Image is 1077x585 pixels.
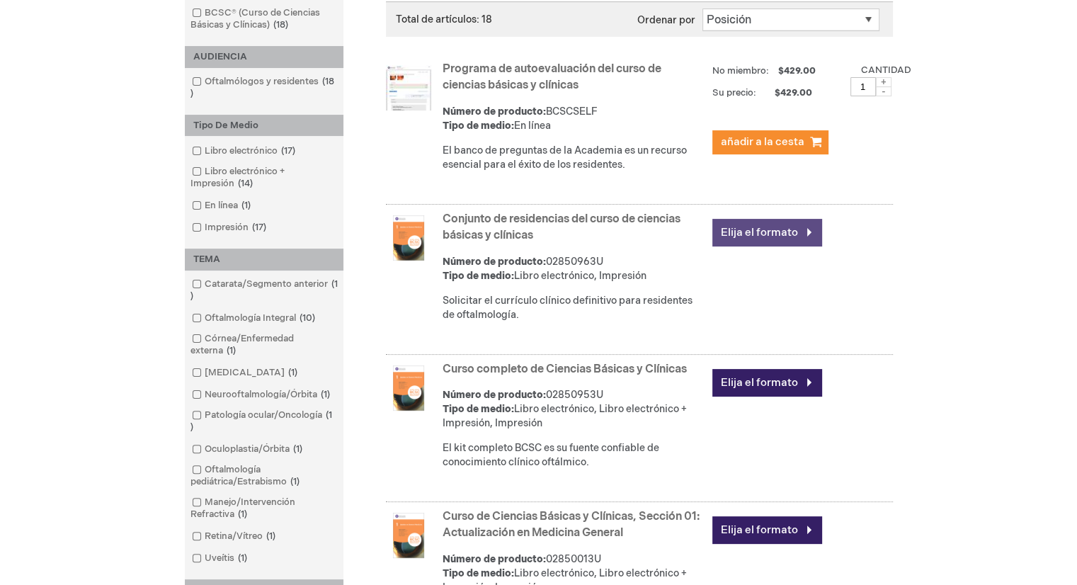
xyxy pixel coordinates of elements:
img: Conjunto de residencias del curso de ciencias básicas y clínicas [386,215,431,261]
font: Libro electrónico + Impresión [190,166,285,189]
font: Solicitar el currículo clínico definitivo para residentes de oftalmología. [443,295,693,321]
font: 1 [329,409,332,421]
font: Ordenar por [637,14,695,26]
a: En línea1 [188,199,256,212]
input: Cantidad [850,77,876,96]
font: [MEDICAL_DATA] [205,367,285,378]
a: [MEDICAL_DATA]1 [188,366,303,380]
font: Libro electrónico [205,145,278,157]
font: $429.00 [778,65,816,76]
font: 10 [302,312,312,324]
font: Elija el formato [721,226,798,239]
font: Neurooftalmología/Órbita [205,389,317,400]
img: Programa de autoevaluación del curso de ciencias básicas y clínicas [386,65,431,110]
font: añadir a la cesta [721,135,804,149]
a: Impresión17 [188,221,272,234]
a: Oftalmólogos y residentes18 [188,75,340,101]
font: Número de producto: [443,256,546,268]
font: En línea [514,120,551,132]
font: El banco de preguntas de la Academia es un recurso esencial para el éxito de los residentes. [443,144,687,171]
a: Patología ocular/Oncología1 [188,409,340,434]
font: Catarata/Segmento anterior [205,278,328,290]
font: 02850953U [546,389,603,401]
a: Elija el formato [712,369,822,397]
a: Uveítis1 [188,552,253,565]
font: 17 [255,222,263,233]
button: añadir a la cesta [712,130,828,154]
a: Oftalmología Integral10 [188,312,321,325]
a: Córnea/Enfermedad externa1 [188,332,340,358]
font: Impresión [205,222,249,233]
a: Elija el formato [712,219,822,246]
font: Total de artículos: 18 [396,13,492,25]
a: BCSC® (Curso de Ciencias Básicas y Clínicas)18 [188,6,340,32]
a: Libro electrónico17 [188,144,301,158]
font: Tipo de medio: [443,270,514,282]
font: Oftalmología pediátrica/Estrabismo [190,464,287,487]
font: TEMA [193,254,220,265]
a: Catarata/Segmento anterior1 [188,278,340,303]
a: Elija el formato [712,516,822,544]
font: 1 [244,200,248,211]
font: Tipo de medio [193,120,258,131]
font: Número de producto: [443,106,546,118]
a: Manejo/Intervención Refractiva1 [188,496,340,521]
font: BCSC® (Curso de Ciencias Básicas y Clínicas) [190,7,320,30]
font: 1 [229,345,233,356]
font: Oftalmólogos y residentes [205,76,319,87]
font: 02850013U [546,553,601,565]
font: Su precio: [712,87,756,98]
font: Elija el formato [721,523,798,537]
a: Curso completo de Ciencias Básicas y Clínicas [443,363,687,376]
font: BCSCSELF [546,106,598,118]
font: Patología ocular/Oncología [205,409,322,421]
font: Uveítis [205,552,234,564]
font: No miembro: [712,65,769,76]
a: Programa de autoevaluación del curso de ciencias básicas y clínicas [443,62,661,92]
font: 1 [291,367,295,378]
font: Retina/Vítreo [205,530,263,542]
font: 18 [325,76,334,87]
a: Retina/Vítreo1 [188,530,281,543]
font: Tipo de medio: [443,567,514,579]
font: Tipo de medio: [443,120,514,132]
a: Oftalmología pediátrica/Estrabismo1 [188,463,340,489]
font: Elija el formato [721,376,798,390]
font: 1 [241,509,244,520]
font: 14 [241,178,250,189]
a: Libro electrónico + Impresión14 [188,165,340,191]
font: 1 [241,552,244,564]
font: 1 [334,278,338,290]
img: Curso de Ciencias Básicas y Clínicas, Sección 01: Actualización en Medicina General [386,513,431,558]
a: Curso de Ciencias Básicas y Clínicas, Sección 01: Actualización en Medicina General [443,510,700,540]
font: 17 [284,145,292,157]
font: El kit completo BCSC es su fuente confiable de conocimiento clínico oftálmico. [443,442,659,468]
font: Oculoplastia/Órbita [205,443,290,455]
font: AUDIENCIA [193,51,247,62]
font: 1 [324,389,327,400]
img: Curso completo de Ciencias Básicas y Clínicas [386,365,431,411]
font: 1 [269,530,273,542]
font: 1 [293,476,297,487]
a: Neurooftalmología/Órbita1 [188,388,336,402]
font: 18 [276,19,285,30]
font: Cantidad [861,64,911,76]
font: Oftalmología Integral [205,312,296,324]
font: Libro electrónico, Libro electrónico + Impresión, Impresión [443,403,687,429]
font: 02850963U [546,256,603,268]
font: En línea [205,200,238,211]
font: Manejo/Intervención Refractiva [190,496,295,520]
font: 1 [296,443,300,455]
font: Número de producto: [443,389,546,401]
font: Libro electrónico, Impresión [514,270,646,282]
font: Número de producto: [443,553,546,565]
a: Oculoplastia/Órbita1 [188,443,308,456]
a: Conjunto de residencias del curso de ciencias básicas y clínicas [443,212,680,242]
font: Tipo de medio: [443,403,514,415]
font: $429.00 [775,87,812,98]
font: Córnea/Enfermedad externa [190,333,294,356]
